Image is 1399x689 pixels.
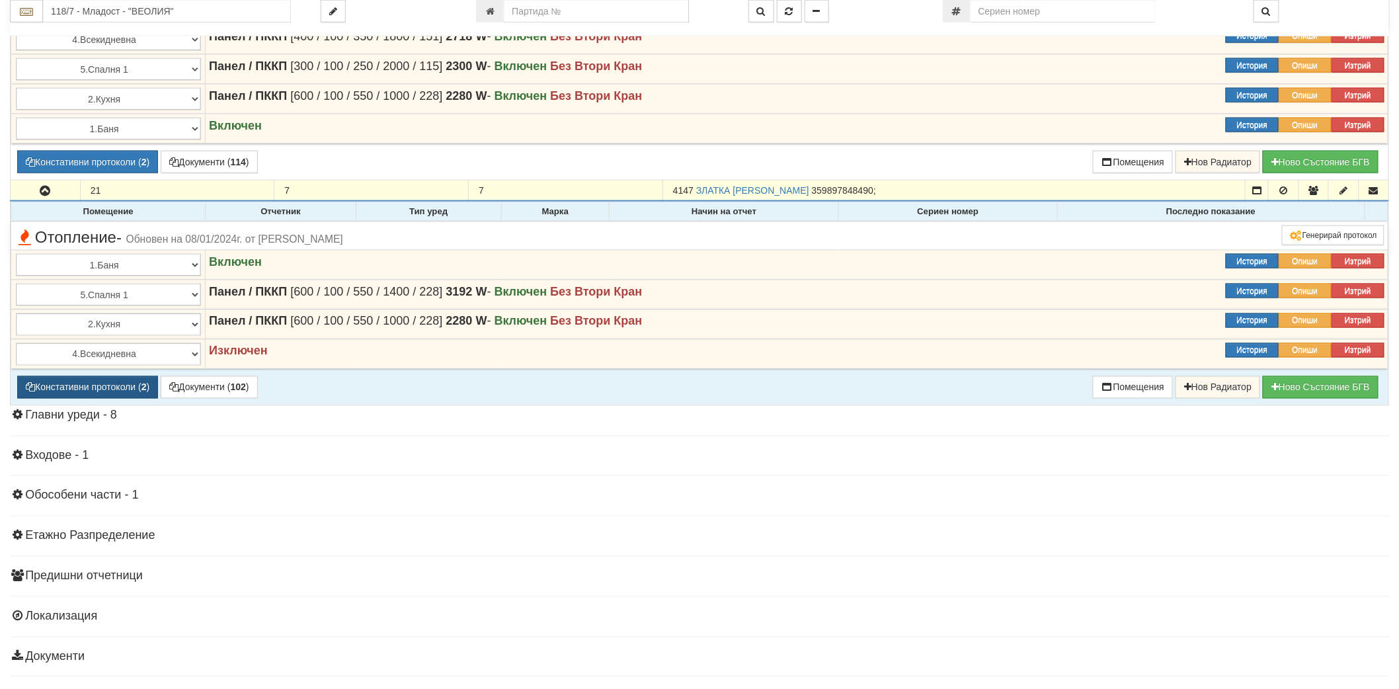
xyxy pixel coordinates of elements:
button: Изтрий [1332,284,1384,298]
strong: Включен [495,60,547,73]
strong: 2280 W [446,315,487,328]
h4: Главни уреди - 8 [10,409,1389,423]
button: Констативни протоколи (2) [17,151,158,173]
th: Помещение [11,202,206,222]
button: Изтрий [1332,118,1384,132]
th: Марка [501,202,609,222]
strong: Включен [209,255,262,268]
span: - [446,315,491,328]
strong: Включен [495,285,547,298]
button: Изтрий [1332,313,1384,328]
button: Изтрий [1332,343,1384,358]
button: Помещения [1093,151,1174,173]
strong: Панел / ПККП [209,285,287,298]
button: Генерирай протокол [1282,225,1384,245]
strong: Панел / ПККП [209,30,287,43]
button: Документи (102) [161,376,258,399]
button: Изтрий [1332,254,1384,268]
span: [600 / 100 / 550 / 1400 / 228] [290,285,442,298]
strong: Изключен [209,344,268,358]
button: Новo Състояние БГВ [1263,151,1379,173]
strong: Включен [495,30,547,43]
span: Обновен на 08/01/2024г. от [PERSON_NAME] [126,233,343,245]
button: Документи (114) [161,151,258,173]
button: История [1226,254,1279,268]
button: История [1226,284,1279,298]
span: Отопление [15,229,343,246]
h4: Етажно Разпределение [10,530,1389,543]
span: - [446,285,491,298]
strong: Без Втори Кран [550,315,642,328]
td: 21 [80,180,274,201]
span: 359897848490 [812,185,873,196]
button: История [1226,118,1279,132]
th: Сериен номер [839,202,1057,222]
h4: Документи [10,651,1389,664]
strong: Панел / ПККП [209,89,287,102]
button: Новo Състояние БГВ [1263,376,1379,399]
span: - [446,60,491,73]
strong: Панел / ПККП [209,60,287,73]
strong: Без Втори Кран [550,89,642,102]
strong: Без Втори Кран [550,285,642,298]
span: [400 / 100 / 350 / 1800 / 151] [290,30,442,43]
h4: Локализация [10,610,1389,624]
b: 102 [231,382,246,393]
button: Изтрий [1332,88,1384,102]
button: Изтрий [1332,58,1384,73]
td: ; [662,180,1245,201]
strong: 2718 W [446,30,487,43]
span: Партида № [673,185,694,196]
a: ЗЛАТКА [PERSON_NAME] [696,185,809,196]
button: История [1226,313,1279,328]
th: Отчетник [206,202,356,222]
th: Начин на отчет [610,202,839,222]
b: 2 [141,382,147,393]
b: 114 [231,157,246,167]
button: История [1226,343,1279,358]
button: Опиши [1279,284,1332,298]
strong: Без Втори Кран [550,60,642,73]
button: Опиши [1279,88,1332,102]
strong: Включен [495,89,547,102]
h4: Входове - 1 [10,450,1389,463]
th: Последно показание [1057,202,1365,222]
span: [600 / 100 / 550 / 1000 / 228] [290,89,442,102]
button: Нов Радиатор [1176,376,1260,399]
button: Помещения [1093,376,1174,399]
strong: Включен [209,119,262,132]
strong: Без Втори Кран [550,30,642,43]
strong: 2300 W [446,60,487,73]
td: 7 [274,180,469,201]
button: Нов Радиатор [1176,151,1260,173]
button: Опиши [1279,343,1332,358]
button: История [1226,58,1279,73]
button: Опиши [1279,118,1332,132]
button: Опиши [1279,58,1332,73]
strong: 2280 W [446,89,487,102]
button: Констативни протоколи (2) [17,376,158,399]
button: Опиши [1279,254,1332,268]
span: 7 [479,185,484,196]
button: Опиши [1279,313,1332,328]
span: - [446,89,491,102]
span: - [446,30,491,43]
strong: 3192 W [446,285,487,298]
b: 2 [141,157,147,167]
span: [600 / 100 / 550 / 1000 / 228] [290,315,442,328]
h4: Предишни отчетници [10,570,1389,583]
th: Тип уред [356,202,501,222]
span: - [116,228,122,246]
strong: Включен [495,315,547,328]
span: [300 / 100 / 250 / 2000 / 115] [290,60,442,73]
button: История [1226,88,1279,102]
h4: Обособени части - 1 [10,489,1389,503]
strong: Панел / ПККП [209,315,287,328]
